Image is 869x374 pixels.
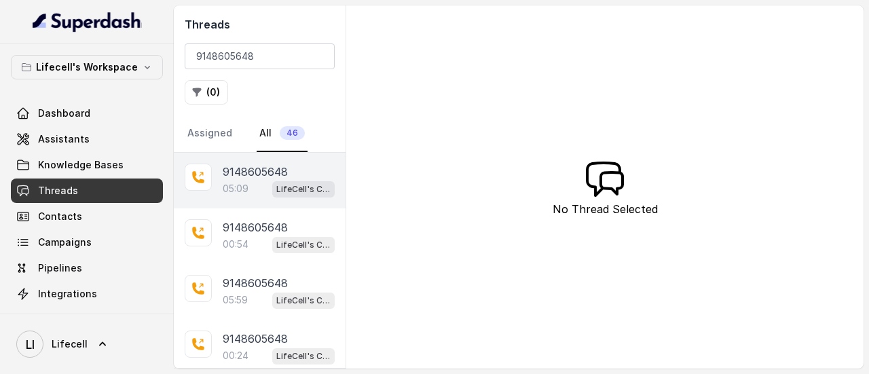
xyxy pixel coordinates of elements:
p: LifeCell's Call Assistant [276,294,331,307]
img: light.svg [33,11,142,33]
p: LifeCell's Call Assistant [276,183,331,196]
span: Integrations [38,287,97,301]
span: Threads [38,184,78,198]
span: Lifecell [52,337,88,351]
a: Contacts [11,204,163,229]
a: All46 [257,115,308,152]
a: Integrations [11,282,163,306]
p: 9148605648 [223,219,288,236]
p: 00:54 [223,238,248,251]
p: LifeCell's Call Assistant [276,238,331,252]
a: API Settings [11,307,163,332]
p: Lifecell's Workspace [36,59,138,75]
h2: Threads [185,16,335,33]
span: API Settings [38,313,97,326]
p: LifeCell's Call Assistant [276,350,331,363]
span: Assistants [38,132,90,146]
span: Campaigns [38,236,92,249]
button: Lifecell's Workspace [11,55,163,79]
p: 05:59 [223,293,248,307]
a: Knowledge Bases [11,153,163,177]
p: 05:09 [223,182,248,195]
p: 00:24 [223,349,248,362]
nav: Tabs [185,115,335,152]
span: Knowledge Bases [38,158,124,172]
button: (0) [185,80,228,105]
input: Search by Call ID or Phone Number [185,43,335,69]
a: Lifecell [11,325,163,363]
p: 9148605648 [223,275,288,291]
span: Dashboard [38,107,90,120]
text: LI [26,337,35,352]
a: Campaigns [11,230,163,255]
a: Pipelines [11,256,163,280]
span: 46 [280,126,305,140]
a: Dashboard [11,101,163,126]
a: Assigned [185,115,235,152]
p: 9148605648 [223,331,288,347]
p: No Thread Selected [553,201,658,217]
p: 9148605648 [223,164,288,180]
a: Assistants [11,127,163,151]
a: Threads [11,179,163,203]
span: Pipelines [38,261,82,275]
span: Contacts [38,210,82,223]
